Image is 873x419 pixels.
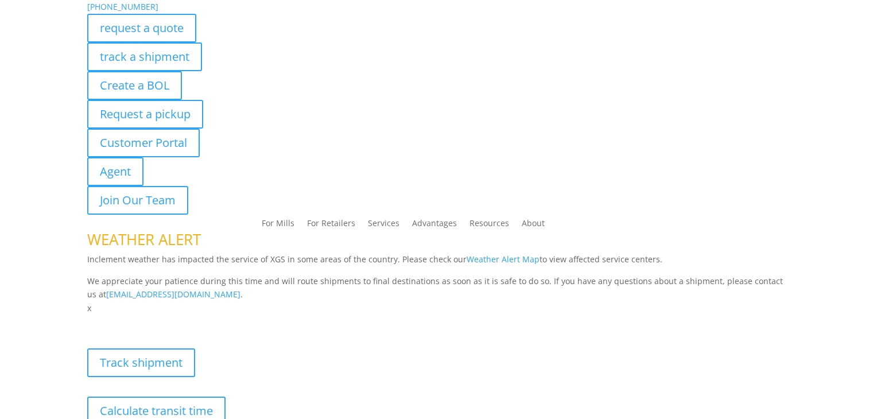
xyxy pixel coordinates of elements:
a: Resources [470,219,509,232]
a: Agent [87,157,143,186]
a: About [522,219,545,232]
a: request a quote [87,14,196,42]
span: WEATHER ALERT [87,229,201,250]
a: Join Our Team [87,186,188,215]
p: x [87,301,786,315]
a: Advantages [412,219,457,232]
a: Create a BOL [87,71,182,100]
a: Services [368,219,399,232]
b: Visibility, transparency, and control for your entire supply chain. [87,317,343,328]
a: [PHONE_NUMBER] [87,1,158,12]
a: Request a pickup [87,100,203,129]
a: For Retailers [307,219,355,232]
a: Weather Alert Map [467,254,540,265]
p: We appreciate your patience during this time and will route shipments to final destinations as so... [87,274,786,302]
a: Track shipment [87,348,195,377]
a: track a shipment [87,42,202,71]
p: Inclement weather has impacted the service of XGS in some areas of the country. Please check our ... [87,253,786,274]
a: Customer Portal [87,129,200,157]
a: [EMAIL_ADDRESS][DOMAIN_NAME] [106,289,240,300]
a: For Mills [262,219,294,232]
